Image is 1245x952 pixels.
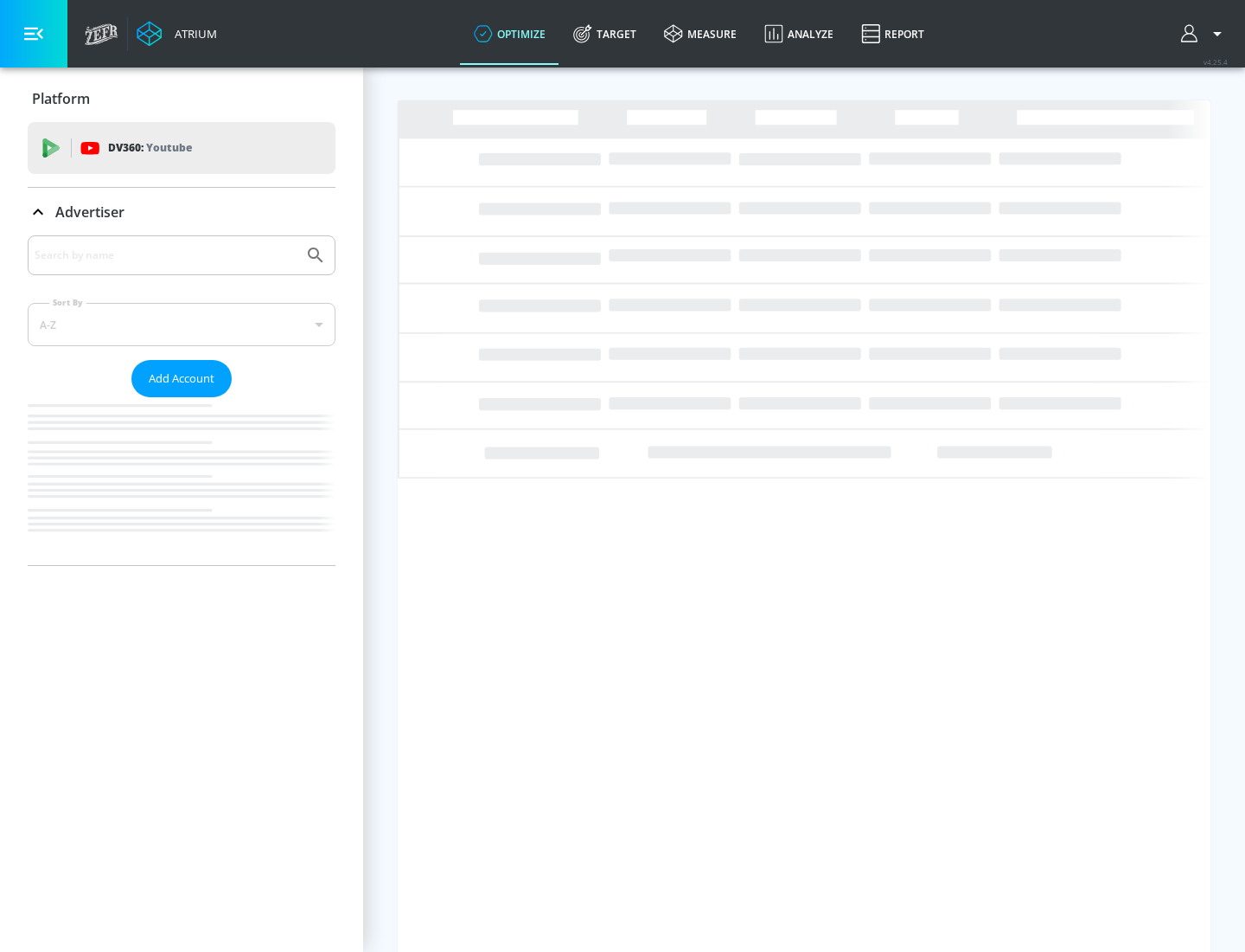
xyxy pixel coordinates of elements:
[35,244,297,267] input: Search by name
[28,74,335,123] div: Platform
[750,3,847,65] a: Analyze
[1203,57,1228,67] span: v 4.25.4
[28,235,335,565] div: Advertiser
[146,138,192,157] p: Youtube
[49,297,86,308] label: Sort By
[28,122,335,174] div: DV360: Youtube
[137,21,217,47] a: Atrium
[28,188,335,236] div: Advertiser
[650,3,750,65] a: measure
[149,369,214,389] span: Add Account
[847,3,938,65] a: Report
[28,303,335,346] div: A-Z
[559,3,650,65] a: Target
[28,397,335,565] nav: list of Advertiser
[32,89,90,108] p: Platform
[168,26,217,42] div: Atrium
[55,203,124,222] p: Advertiser
[131,360,232,397] button: Add Account
[460,3,559,65] a: optimize
[108,138,192,158] p: DV360:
